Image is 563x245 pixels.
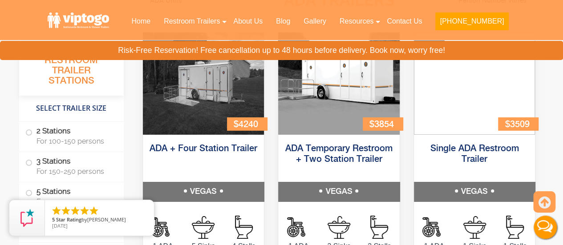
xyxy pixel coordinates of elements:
img: an icon of sink [328,216,350,239]
span: For 150-250 persons [36,167,113,176]
li:  [89,205,99,216]
span: For 200-399 persons [36,197,113,206]
label: 2 Stations [25,122,117,149]
li:  [79,205,90,216]
img: Three restrooms out of which one ADA, one female and one male [278,32,400,135]
a: Blog [269,12,297,31]
div: $4240 [227,117,267,130]
img: Review Rating [18,209,36,227]
img: an icon of Stall [370,216,388,239]
a: Restroom Trailers [157,12,227,31]
a: Contact Us [380,12,429,31]
img: an icon of man on wheel chair [151,216,174,239]
h5: VEGAS [414,182,535,201]
h5: VEGAS [143,182,264,201]
a: ADA + Four Station Trailer [150,144,257,153]
img: An outside photo of ADA + 4 Station Trailer [143,32,264,135]
a: Home [125,12,157,31]
span: [PERSON_NAME] [87,216,126,223]
span: For 100-150 persons [36,137,113,145]
img: an icon of man on wheel chair [287,216,310,239]
span: by [52,217,147,223]
button: Live Chat [527,209,563,245]
button: [PHONE_NUMBER] [435,12,508,30]
a: Single ADA Restroom Trailer [430,144,519,164]
a: [PHONE_NUMBER] [429,12,515,36]
label: 5 Stations [25,182,117,210]
div: $3854 [363,117,403,130]
li:  [61,205,71,216]
span: 5 [52,216,55,223]
img: an icon of Stall [506,216,524,239]
a: ADA Temporary Restroom + Two Station Trailer [285,144,393,164]
a: Resources [333,12,380,31]
img: an icon of Stall [235,216,253,239]
li:  [70,205,81,216]
a: Gallery [297,12,333,31]
img: Single ADA [414,32,535,135]
a: About Us [227,12,269,31]
img: an icon of man on wheel chair [422,216,446,239]
h3: All Portable Restroom Trailer Stations [19,42,124,96]
h4: Select Trailer Size [19,100,124,117]
div: $3509 [498,117,538,130]
img: an icon of sink [463,216,486,239]
h5: VEGAS [278,182,400,201]
span: Star Rating [56,216,81,223]
img: an icon of sink [192,216,215,239]
label: 3 Stations [25,152,117,180]
span: [DATE] [52,222,68,229]
li:  [51,205,62,216]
